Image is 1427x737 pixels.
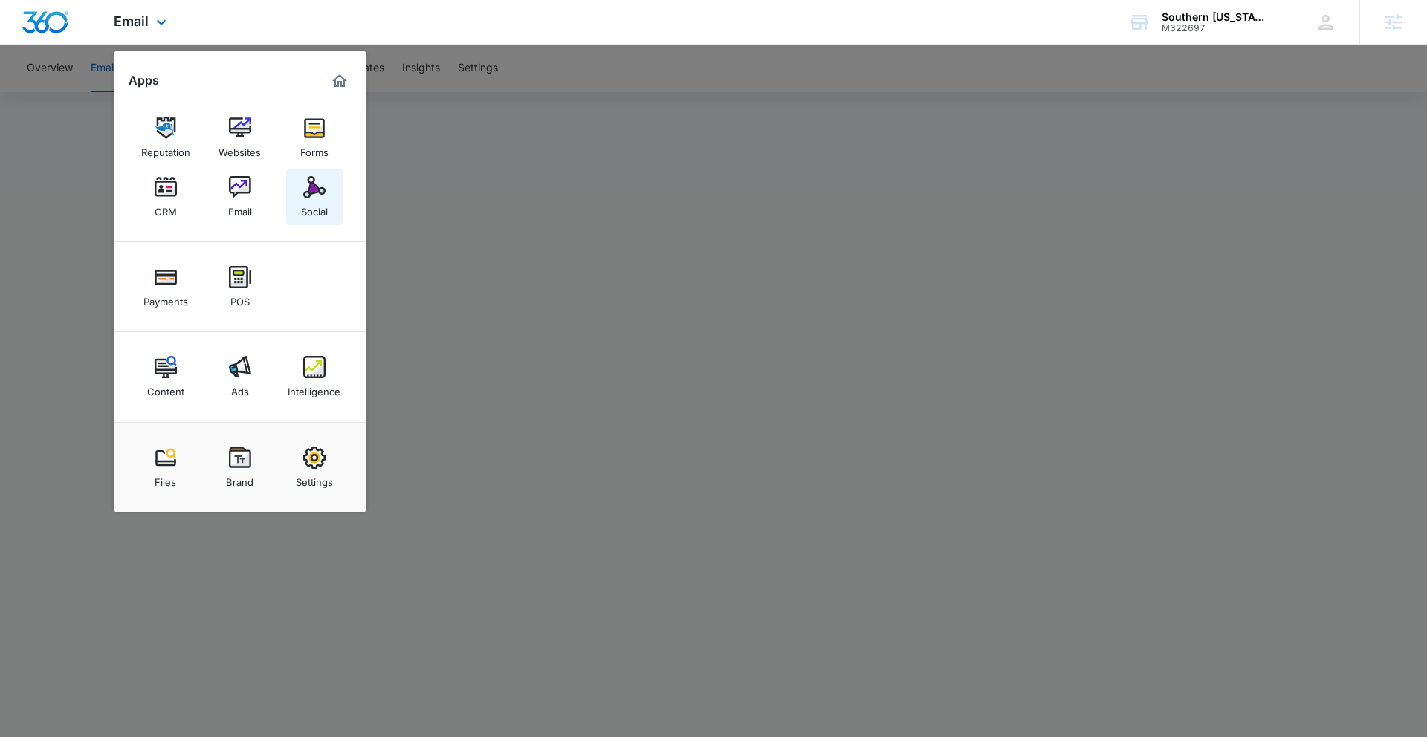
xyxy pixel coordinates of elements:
a: Reputation [137,109,194,166]
a: Forms [286,109,343,166]
div: Websites [219,139,261,158]
a: Email [212,169,268,225]
div: Ads [231,378,249,397]
div: Settings [296,469,333,488]
span: Email [114,13,149,29]
div: Content [147,378,184,397]
a: Settings [286,439,343,496]
div: Intelligence [288,378,340,397]
h2: Apps [129,74,159,88]
a: Intelligence [286,348,343,405]
a: Brand [212,439,268,496]
a: Content [137,348,194,405]
div: Forms [300,139,329,158]
a: CRM [137,169,194,225]
div: CRM [155,198,177,218]
div: Email [228,198,252,218]
div: Payments [143,288,188,308]
a: Social [286,169,343,225]
a: Ads [212,348,268,405]
a: Files [137,439,194,496]
div: Reputation [141,139,190,158]
a: POS [212,259,268,315]
div: Social [301,198,328,218]
a: Payments [137,259,194,315]
a: Websites [212,109,268,166]
div: account name [1162,11,1270,23]
div: POS [230,288,250,308]
a: Marketing 360® Dashboard [328,69,352,93]
div: Brand [226,469,253,488]
div: Files [155,469,176,488]
div: account id [1162,23,1270,33]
